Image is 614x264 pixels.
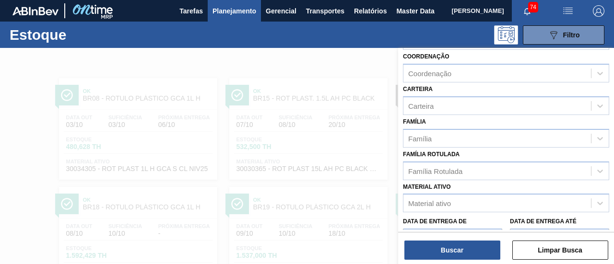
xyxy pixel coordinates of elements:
label: Família Rotulada [403,151,460,158]
div: Coordenação [408,69,451,78]
img: Logout [593,5,604,17]
span: Tarefas [179,5,203,17]
label: Data de Entrega de [403,218,467,225]
label: Material ativo [403,184,451,190]
input: dd/mm/yyyy [510,229,609,248]
span: 74 [528,2,538,12]
div: Pogramando: nenhum usuário selecionado [494,25,518,45]
div: Material ativo [408,199,451,207]
span: Filtro [563,31,580,39]
img: TNhmsLtSVTkK8tSr43FrP2fwEKptu5GPRR3wAAAABJRU5ErkJggg== [12,7,59,15]
h1: Estoque [10,29,142,40]
label: Data de Entrega até [510,218,577,225]
img: userActions [562,5,574,17]
div: Carteira [408,102,434,110]
div: Família [408,134,432,142]
span: Planejamento [213,5,256,17]
label: Coordenação [403,53,449,60]
button: Filtro [523,25,604,45]
span: Relatórios [354,5,387,17]
span: Gerencial [266,5,296,17]
label: Família [403,118,426,125]
button: Notificações [512,4,543,18]
span: Transportes [306,5,344,17]
input: dd/mm/yyyy [403,229,502,248]
div: Família Rotulada [408,167,462,175]
label: Carteira [403,86,433,92]
span: Master Data [396,5,434,17]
